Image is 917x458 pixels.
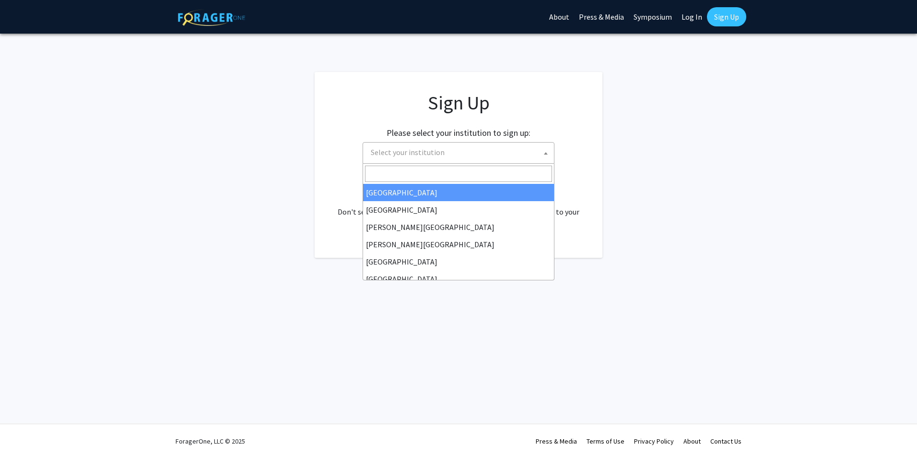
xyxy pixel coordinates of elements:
a: Contact Us [710,437,741,446]
a: About [683,437,701,446]
li: [GEOGRAPHIC_DATA] [363,201,554,218]
div: ForagerOne, LLC © 2025 [176,424,245,458]
li: [PERSON_NAME][GEOGRAPHIC_DATA] [363,236,554,253]
span: Select your institution [363,142,554,164]
a: Press & Media [536,437,577,446]
span: Select your institution [367,143,554,162]
li: [PERSON_NAME][GEOGRAPHIC_DATA] [363,218,554,236]
a: Privacy Policy [634,437,674,446]
input: Search [365,166,552,182]
li: [GEOGRAPHIC_DATA] [363,184,554,201]
span: Select your institution [371,147,445,157]
a: Terms of Use [587,437,624,446]
li: [GEOGRAPHIC_DATA] [363,253,554,270]
h1: Sign Up [334,91,583,114]
h2: Please select your institution to sign up: [387,128,530,138]
li: [GEOGRAPHIC_DATA] [363,270,554,288]
img: ForagerOne Logo [178,9,245,26]
a: Sign Up [707,7,746,26]
div: Already have an account? . Don't see your institution? about bringing ForagerOne to your institut... [334,183,583,229]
